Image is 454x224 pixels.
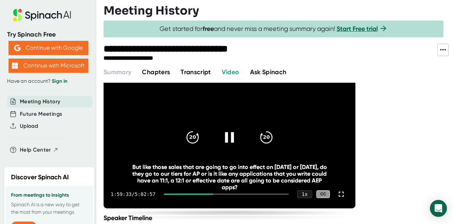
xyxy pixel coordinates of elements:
[111,191,155,197] div: 1:59:33 / 5:02:57
[52,78,67,84] a: Sign in
[104,68,131,76] span: Summary
[142,68,170,76] span: Chapters
[11,201,88,216] p: Spinach AI is a new way to get the most from your meetings
[316,190,330,198] div: CC
[222,67,239,77] button: Video
[250,68,287,76] span: Ask Spinach
[104,214,357,222] div: Speaker Timeline
[20,146,51,154] span: Help Center
[297,190,312,198] div: 1 x
[250,67,287,77] button: Ask Spinach
[9,41,88,55] button: Continue with Google
[160,25,388,33] span: Get started for and never miss a meeting summary again!
[430,200,447,217] div: Open Intercom Messenger
[20,146,59,154] button: Help Center
[203,25,214,33] b: free
[129,164,330,191] div: But like those sales that are going to go into effect on [DATE] or [DATE], do they go to our tier...
[20,110,62,118] button: Future Meetings
[222,68,239,76] span: Video
[11,173,69,182] h2: Discover Spinach AI
[142,67,170,77] button: Chapters
[104,67,131,77] button: Summary
[181,67,211,77] button: Transcript
[181,68,211,76] span: Transcript
[9,59,88,73] button: Continue with Microsoft
[7,31,89,39] div: Try Spinach Free
[11,192,88,198] h3: From meetings to insights
[104,4,199,17] h3: Meeting History
[337,25,378,33] a: Start Free trial
[20,122,38,130] button: Upload
[14,45,21,51] img: Aehbyd4JwY73AAAAAElFTkSuQmCC
[20,98,60,106] button: Meeting History
[7,78,89,84] div: Have an account?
